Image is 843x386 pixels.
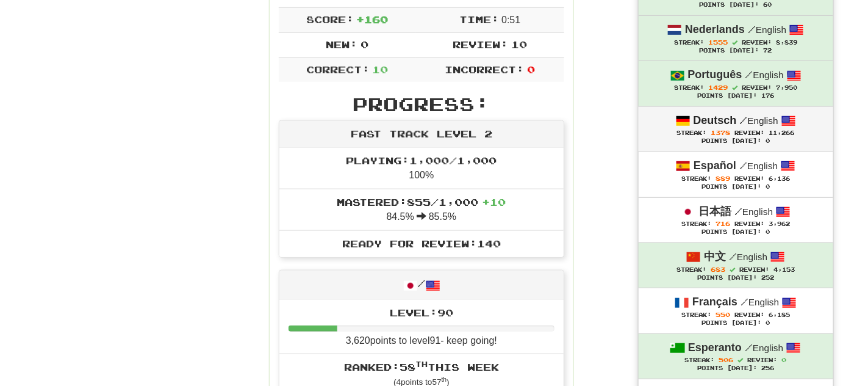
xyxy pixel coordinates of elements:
[739,161,778,171] small: English
[708,84,728,91] span: 1429
[651,92,821,100] div: Points [DATE]: 176
[279,189,564,231] li: 84.5% 85.5%
[279,94,564,114] h2: Progress:
[651,228,821,236] div: Points [DATE]: 0
[372,64,388,75] span: 10
[716,311,730,318] span: 550
[776,39,797,46] span: 8,839
[729,252,767,262] small: English
[390,307,453,318] span: Level: 90
[716,175,730,182] span: 889
[782,356,787,363] span: 0
[734,311,764,318] span: Review:
[361,38,368,50] span: 0
[337,196,506,208] span: Mastered: 855 / 1,000
[740,115,778,126] small: English
[732,40,737,45] span: Streak includes today.
[739,160,747,171] span: /
[415,360,428,368] sup: th
[773,266,795,273] span: 4,153
[651,47,821,55] div: Points [DATE]: 72
[459,13,499,25] span: Time:
[639,61,833,106] a: Português /English Streak: 1429 Review: 7,950 Points [DATE]: 176
[769,220,790,227] span: 3,962
[769,175,790,182] span: 6,136
[279,148,564,189] li: 100%
[482,196,506,208] span: + 10
[306,64,370,75] span: Correct:
[729,251,737,262] span: /
[639,334,833,379] a: Esperanto /English Streak: 506 Review: 0 Points [DATE]: 256
[769,311,790,318] span: 6,185
[716,220,730,227] span: 716
[527,64,535,75] span: 0
[639,198,833,242] a: 日本語 /English Streak: 716 Review: 3,962 Points [DATE]: 0
[639,16,833,60] a: Nederlands /English Streak: 1555 Review: 8,839 Points [DATE]: 72
[651,137,821,145] div: Points [DATE]: 0
[279,121,564,148] div: Fast Track Level 2
[742,39,772,46] span: Review:
[735,129,765,136] span: Review:
[685,357,715,363] span: Streak:
[732,85,737,90] span: Streak includes today.
[639,243,833,288] a: 中文 /English Streak: 683 Review: 4,153 Points [DATE]: 252
[356,13,388,25] span: + 160
[748,357,778,363] span: Review:
[651,1,821,9] div: Points [DATE]: 60
[681,311,711,318] span: Streak:
[694,159,736,172] strong: Español
[738,357,744,363] span: Streak includes today.
[694,114,737,126] strong: Deutsch
[748,24,786,35] small: English
[734,175,764,182] span: Review:
[711,129,731,136] span: 1378
[445,64,524,75] span: Incorrect:
[769,129,795,136] span: 11,266
[442,376,447,383] sup: th
[344,361,499,373] span: Ranked: 58 this week
[676,266,706,273] span: Streak:
[674,39,704,46] span: Streak:
[734,206,773,217] small: English
[748,24,756,35] span: /
[639,107,833,151] a: Deutsch /English Streak: 1378 Review: 11,266 Points [DATE]: 0
[745,70,784,80] small: English
[711,266,725,273] span: 683
[639,288,833,333] a: Français /English Streak: 550 Review: 6,185 Points [DATE]: 0
[730,267,735,272] span: Streak includes today.
[651,183,821,191] div: Points [DATE]: 0
[453,38,508,50] span: Review:
[719,356,734,363] span: 506
[745,343,783,353] small: English
[745,69,753,80] span: /
[651,274,821,282] div: Points [DATE]: 252
[688,68,742,81] strong: Português
[692,296,737,308] strong: Français
[279,271,564,299] div: /
[739,266,769,273] span: Review:
[306,13,354,25] span: Score:
[776,84,797,91] span: 7,950
[346,155,497,166] span: Playing: 1,000 / 1,000
[651,319,821,327] div: Points [DATE]: 0
[342,238,501,249] span: Ready for Review: 140
[708,38,728,46] span: 1555
[651,365,821,373] div: Points [DATE]: 256
[677,129,707,136] span: Streak:
[734,220,764,227] span: Review:
[734,206,742,217] span: /
[740,115,748,126] span: /
[681,220,711,227] span: Streak:
[698,205,731,217] strong: 日本語
[704,250,726,263] strong: 中文
[741,296,748,307] span: /
[681,175,711,182] span: Streak:
[742,84,772,91] span: Review:
[741,297,779,307] small: English
[326,38,357,50] span: New:
[511,38,527,50] span: 10
[688,341,742,354] strong: Esperanto
[674,84,704,91] span: Streak:
[639,152,833,197] a: Español /English Streak: 889 Review: 6,136 Points [DATE]: 0
[745,342,753,353] span: /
